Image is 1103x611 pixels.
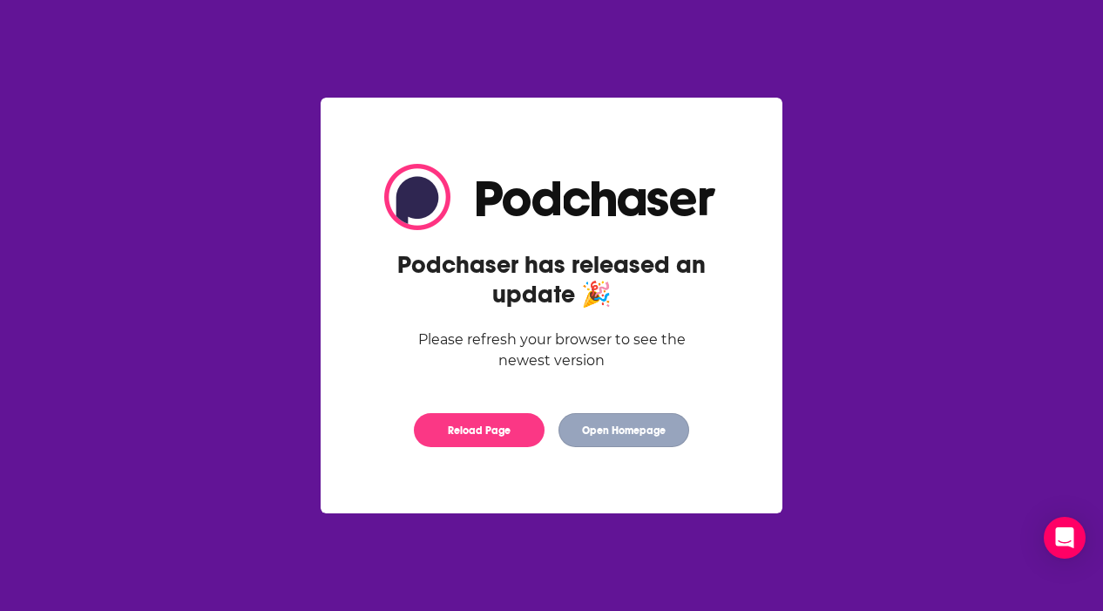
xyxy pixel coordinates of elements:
div: Open Intercom Messenger [1044,517,1086,559]
h2: Podchaser has released an update 🎉 [384,250,719,309]
div: Please refresh your browser to see the newest version [384,329,719,371]
button: Open Homepage [558,413,689,447]
button: Reload Page [414,413,545,447]
img: Logo [384,164,719,230]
